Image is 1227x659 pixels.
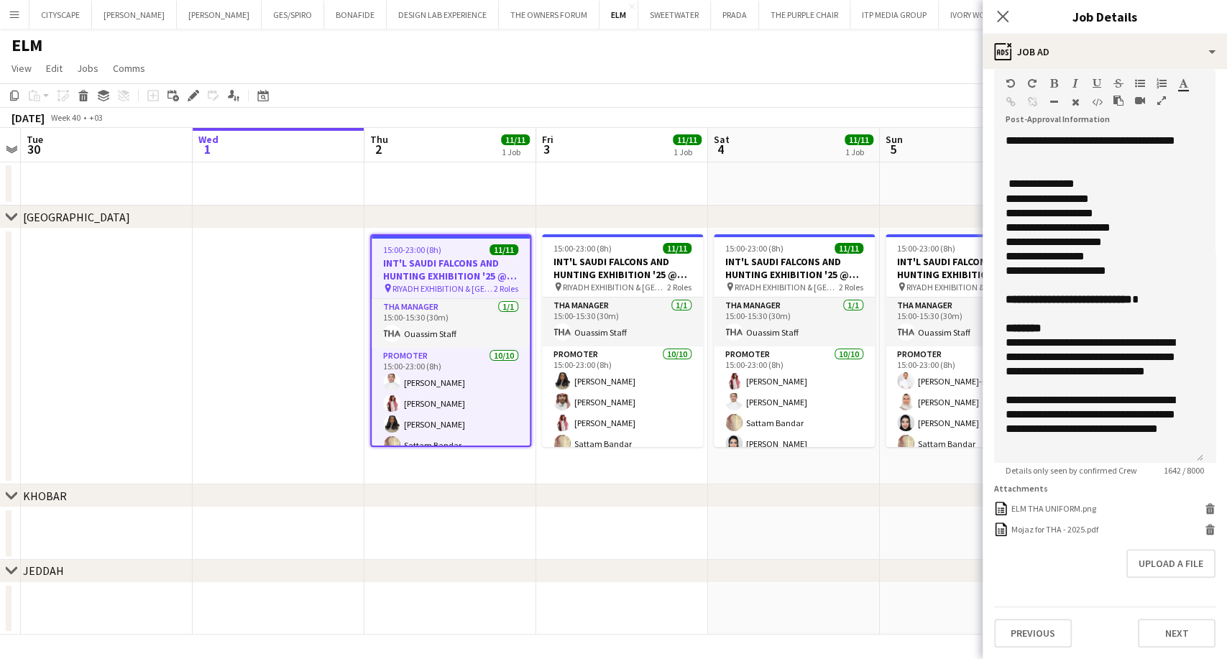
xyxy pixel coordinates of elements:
button: ELM [599,1,638,29]
span: Edit [46,62,63,75]
span: 15:00-23:00 (8h) [725,243,783,254]
button: Clear Formatting [1070,96,1080,108]
div: 1 Job [845,147,873,157]
span: 5 [883,141,903,157]
button: Undo [1006,78,1016,89]
div: Job Ad [983,34,1227,69]
app-card-role: Promoter10/1015:00-23:00 (8h)[PERSON_NAME][PERSON_NAME]Sattam Bandar[PERSON_NAME] [714,346,875,583]
span: 15:00-23:00 (8h) [553,243,612,254]
span: View [12,62,32,75]
app-card-role: Promoter10/1015:00-23:00 (8h)[PERSON_NAME][PERSON_NAME][PERSON_NAME]Sattam Bandar [542,346,703,583]
span: RIYADH EXHIBITION & [GEOGRAPHIC_DATA] - [GEOGRAPHIC_DATA] [563,282,667,292]
button: Insert video [1135,95,1145,106]
button: CITYSCAPE [29,1,92,29]
div: [DATE] [12,111,45,125]
button: SWEETWATER [638,1,711,29]
span: 2 [368,141,388,157]
h3: INT'L SAUDI FALCONS AND HUNTING EXHIBITION '25 @ [GEOGRAPHIC_DATA] - [GEOGRAPHIC_DATA] [714,255,875,281]
div: 1 Job [502,147,529,157]
h3: INT'L SAUDI FALCONS AND HUNTING EXHIBITION '25 @ [GEOGRAPHIC_DATA] - [GEOGRAPHIC_DATA] [886,255,1047,281]
span: 11/11 [845,134,873,145]
button: [PERSON_NAME] [92,1,177,29]
button: Bold [1049,78,1059,89]
span: Fri [542,133,553,146]
span: 15:00-23:00 (8h) [383,244,441,255]
button: Unordered List [1135,78,1145,89]
span: RIYADH EXHIBITION & [GEOGRAPHIC_DATA] - [GEOGRAPHIC_DATA] [906,282,1011,292]
a: View [6,59,37,78]
button: Underline [1092,78,1102,89]
span: 11/11 [663,243,691,254]
button: Redo [1027,78,1037,89]
span: 11/11 [835,243,863,254]
button: GES/SPIRO [262,1,324,29]
span: 2 Roles [667,282,691,292]
button: THE PURPLE CHAIR [759,1,850,29]
label: Attachments [994,483,1048,494]
span: Thu [370,133,388,146]
span: Sat [714,133,730,146]
span: 11/11 [673,134,702,145]
button: HTML Code [1092,96,1102,108]
button: Text Color [1178,78,1188,89]
a: Edit [40,59,68,78]
span: 11/11 [490,244,518,255]
app-card-role: THA Manager1/115:00-15:30 (30m)Ouassim Staff [372,299,530,348]
button: THE OWNERS FORUM [499,1,599,29]
h3: Job Details [983,7,1227,26]
app-card-role: Promoter10/1015:00-23:00 (8h)[PERSON_NAME][PERSON_NAME][PERSON_NAME]Sattam Bandar [372,348,530,584]
div: JEDDAH [23,563,64,578]
div: KHOBAR [23,489,67,503]
app-job-card: 15:00-23:00 (8h)11/11INT'L SAUDI FALCONS AND HUNTING EXHIBITION '25 @ [GEOGRAPHIC_DATA] - [GEOGRA... [886,234,1047,447]
span: Comms [113,62,145,75]
button: Strikethrough [1113,78,1123,89]
button: Upload a file [1126,549,1215,578]
app-card-role: THA Manager1/115:00-15:30 (30m)Ouassim Staff [714,298,875,346]
div: ELM THA UNIFORM.png [1011,503,1096,514]
app-card-role: THA Manager1/115:00-15:30 (30m)Ouassim Staff [542,298,703,346]
button: IVORY WORLDWIDE [939,1,1031,29]
span: Sun [886,133,903,146]
button: Next [1138,619,1215,648]
span: 30 [24,141,43,157]
span: Jobs [77,62,98,75]
app-job-card: 15:00-23:00 (8h)11/11INT'L SAUDI FALCONS AND HUNTING EXHIBITION '25 @ [GEOGRAPHIC_DATA] - [GEOGRA... [370,234,531,447]
app-card-role: THA Manager1/115:00-15:30 (30m)Ouassim Staff [886,298,1047,346]
app-job-card: 15:00-23:00 (8h)11/11INT'L SAUDI FALCONS AND HUNTING EXHIBITION '25 @ [GEOGRAPHIC_DATA] - [GEOGRA... [714,234,875,447]
span: Details only seen by confirmed Crew [994,465,1149,476]
button: DESIGN LAB EXPERIENCE [387,1,499,29]
span: 1642 / 8000 [1152,465,1215,476]
span: Wed [198,133,219,146]
span: 1 [196,141,219,157]
a: Comms [107,59,151,78]
button: Ordered List [1157,78,1167,89]
div: 1 Job [674,147,701,157]
a: Jobs [71,59,104,78]
button: PRADA [711,1,759,29]
span: Tue [27,133,43,146]
div: [GEOGRAPHIC_DATA] [23,210,130,224]
span: 4 [712,141,730,157]
span: 2 Roles [494,283,518,294]
button: Horizontal Line [1049,96,1059,108]
span: RIYADH EXHIBITION & [GEOGRAPHIC_DATA] - [GEOGRAPHIC_DATA] [392,283,494,294]
app-card-role: Promoter10/1015:00-23:00 (8h)[PERSON_NAME]-sabt[PERSON_NAME][PERSON_NAME]Sattam Bandar [886,346,1047,583]
span: RIYADH EXHIBITION & [GEOGRAPHIC_DATA] - [GEOGRAPHIC_DATA] [735,282,839,292]
button: Fullscreen [1157,95,1167,106]
app-job-card: 15:00-23:00 (8h)11/11INT'L SAUDI FALCONS AND HUNTING EXHIBITION '25 @ [GEOGRAPHIC_DATA] - [GEOGRA... [542,234,703,447]
div: +03 [89,112,103,123]
button: ITP MEDIA GROUP [850,1,939,29]
h3: INT'L SAUDI FALCONS AND HUNTING EXHIBITION '25 @ [GEOGRAPHIC_DATA] - [GEOGRAPHIC_DATA] [542,255,703,281]
button: BONAFIDE [324,1,387,29]
h1: ELM [12,34,42,56]
button: Previous [994,619,1072,648]
span: 15:00-23:00 (8h) [897,243,955,254]
div: Mojaz for THA - 2025.pdf [1011,524,1098,535]
span: Week 40 [47,112,83,123]
button: Paste as plain text [1113,95,1123,106]
button: [PERSON_NAME] [177,1,262,29]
